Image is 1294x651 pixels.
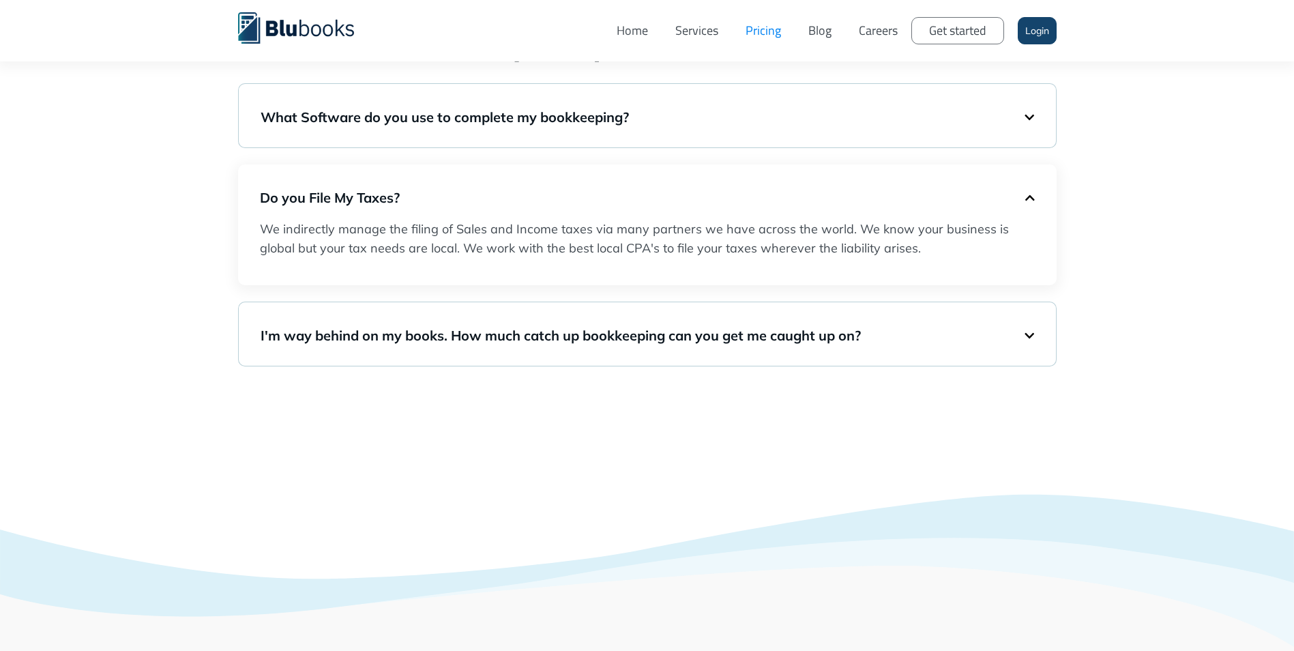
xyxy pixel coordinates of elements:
a: Get started [911,17,1004,44]
div: We indirectly manage the filing of Sales and Income taxes via many partners we have across the wo... [260,220,1029,258]
a: Careers [845,10,911,51]
a: Blog [795,10,845,51]
h5: Do you File My Taxes? [260,188,1025,207]
h5: I'm way behind on my books. How much catch up bookkeeping can you get me caught up on? [261,326,1025,345]
h2: Frequently Asked Questions [238,25,1057,63]
a: Pricing [732,10,795,51]
h5: What Software do you use to complete my bookkeeping? [261,108,1025,127]
a: Services [662,10,732,51]
a: Home [603,10,662,51]
a: home [238,10,374,44]
a: Login [1018,17,1057,44]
